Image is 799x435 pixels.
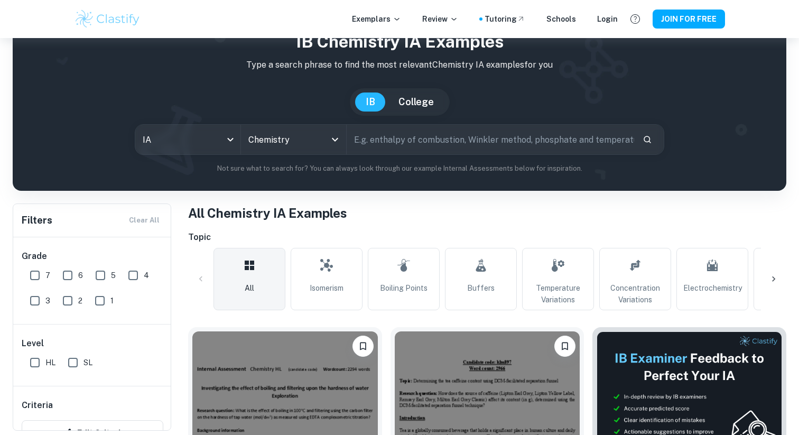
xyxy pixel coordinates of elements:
[78,270,83,281] span: 6
[22,213,52,228] h6: Filters
[352,13,401,25] p: Exemplars
[21,163,778,174] p: Not sure what to search for? You can always look through our example Internal Assessments below f...
[355,92,386,112] button: IB
[45,295,50,307] span: 3
[21,29,778,54] h1: IB Chemistry IA examples
[388,92,444,112] button: College
[527,282,589,306] span: Temperature Variations
[347,125,634,154] input: E.g. enthalpy of combustion, Winkler method, phosphate and temperature...
[638,131,656,149] button: Search
[45,357,55,368] span: HL
[135,125,240,154] div: IA
[485,13,525,25] a: Tutoring
[144,270,149,281] span: 4
[626,10,644,28] button: Help and Feedback
[21,59,778,71] p: Type a search phrase to find the most relevant Chemistry IA examples for you
[22,337,163,350] h6: Level
[188,231,786,244] h6: Topic
[546,13,576,25] a: Schools
[597,13,618,25] a: Login
[45,270,50,281] span: 7
[683,282,742,294] span: Electrochemistry
[22,250,163,263] h6: Grade
[380,282,428,294] span: Boiling Points
[83,357,92,368] span: SL
[653,10,725,29] button: JOIN FOR FREE
[310,282,343,294] span: Isomerism
[110,295,114,307] span: 1
[78,295,82,307] span: 2
[422,13,458,25] p: Review
[111,270,116,281] span: 5
[245,282,254,294] span: All
[74,8,141,30] img: Clastify logo
[22,399,53,412] h6: Criteria
[604,282,666,306] span: Concentration Variations
[328,132,342,147] button: Open
[188,203,786,223] h1: All Chemistry IA Examples
[352,336,374,357] button: Please log in to bookmark exemplars
[554,336,575,357] button: Please log in to bookmark exemplars
[467,282,495,294] span: Buffers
